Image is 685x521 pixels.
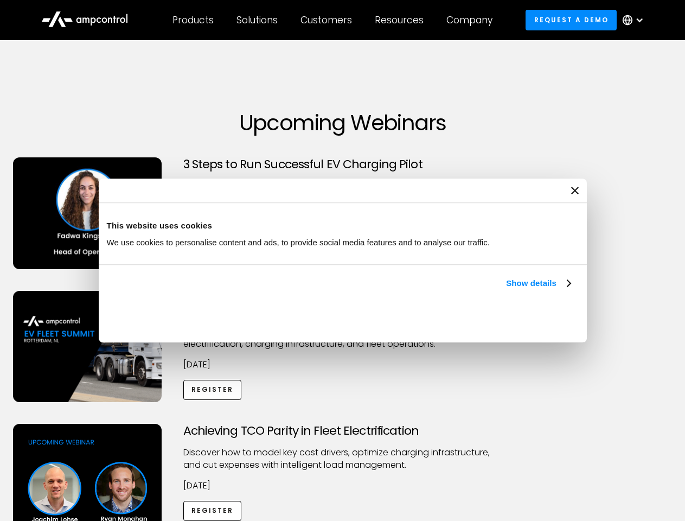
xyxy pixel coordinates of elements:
[446,14,492,26] div: Company
[375,14,424,26] div: Resources
[236,14,278,26] div: Solutions
[183,480,502,492] p: [DATE]
[183,447,502,471] p: Discover how to model key cost drivers, optimize charging infrastructure, and cut expenses with i...
[13,110,673,136] h1: Upcoming Webinars
[300,14,352,26] div: Customers
[172,14,214,26] div: Products
[419,302,574,334] button: Okay
[506,277,570,290] a: Show details
[571,187,579,194] button: Close banner
[526,10,617,30] a: Request a demo
[183,501,242,521] a: Register
[107,219,579,232] div: This website uses cookies
[183,424,502,438] h3: Achieving TCO Parity in Fleet Electrification
[107,238,490,247] span: We use cookies to personalise content and ads, to provide social media features and to analyse ou...
[183,380,242,400] a: Register
[183,157,502,171] h3: 3 Steps to Run Successful EV Charging Pilot
[183,359,502,371] p: [DATE]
